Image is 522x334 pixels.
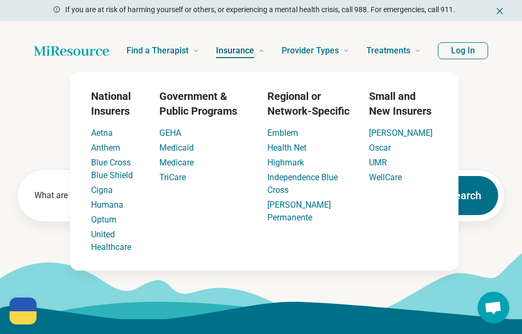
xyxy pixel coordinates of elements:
[91,215,116,225] a: Optum
[369,89,437,118] h3: Small and New Insurers
[159,89,250,118] h3: Government & Public Programs
[127,43,188,58] span: Find a Therapist
[282,43,339,58] span: Provider Types
[6,72,522,271] div: Insurance
[91,128,113,138] a: Aetna
[369,143,391,153] a: Oscar
[91,185,113,195] a: Cigna
[91,229,131,252] a: United Healthcare
[369,157,387,168] a: UMR
[282,30,349,72] a: Provider Types
[159,172,186,182] a: TriCare
[91,89,142,118] h3: National Insurers
[267,128,298,138] a: Emblem
[438,42,488,59] button: Log In
[159,157,194,168] a: Medicare
[34,40,109,61] a: Home page
[216,30,265,72] a: Insurance
[267,157,304,168] a: Highmark
[494,4,505,17] button: Dismiss
[91,200,123,210] a: Humana
[267,200,331,222] a: [PERSON_NAME] Permanente
[159,143,194,153] a: Medicaid
[369,172,402,182] a: WellCare
[65,4,455,15] p: If you are at risk of harming yourself or others, or experiencing a mental health crisis, call 98...
[366,43,410,58] span: Treatments
[366,30,421,72] a: Treatments
[267,172,338,195] a: Independence Blue Cross
[91,157,133,180] a: Blue Cross Blue Shield
[159,128,181,138] a: GEHA
[216,43,254,58] span: Insurance
[91,143,120,153] a: Anthem
[267,143,307,153] a: Health Net
[478,292,509,323] div: Open chat
[127,30,199,72] a: Find a Therapist
[369,128,433,138] a: [PERSON_NAME]
[267,89,352,118] h3: Regional or Network-Specific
